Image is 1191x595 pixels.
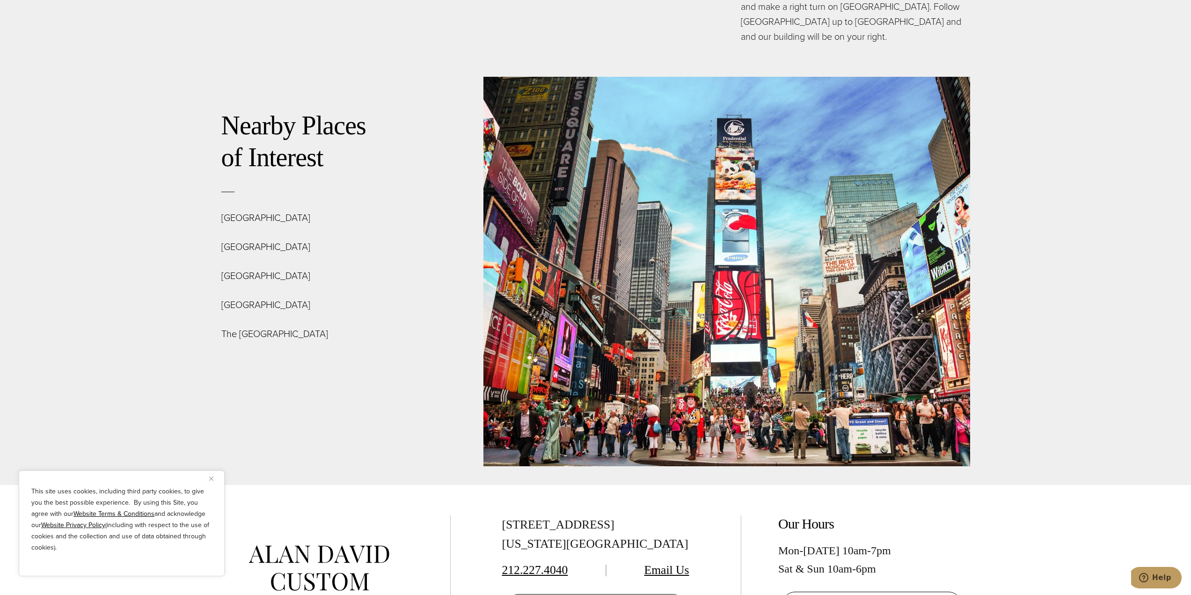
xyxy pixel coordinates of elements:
iframe: Opens a widget where you can chat to one of our agents [1131,567,1182,590]
a: Email Us [644,563,689,577]
p: This site uses cookies, including third party cookies, to give you the best possible experience. ... [31,486,212,553]
img: Close [209,477,213,481]
a: Website Terms & Conditions [73,509,154,519]
img: alan david custom [249,545,389,591]
img: A bustling Times Square [483,77,970,466]
a: Nearby Places of Interest [221,111,366,172]
div: Mon-[DATE] 10am-7pm Sat & Sun 10am-6pm [778,542,965,578]
button: Close [209,473,220,484]
a: Website Privacy Policy [41,520,105,530]
div: [STREET_ADDRESS] [US_STATE][GEOGRAPHIC_DATA] [502,515,689,554]
a: 212.227.4040 [502,563,568,577]
p: [GEOGRAPHIC_DATA] [GEOGRAPHIC_DATA] [GEOGRAPHIC_DATA] [GEOGRAPHIC_DATA] The [GEOGRAPHIC_DATA] [221,211,413,341]
h2: Our Hours [778,515,965,532]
